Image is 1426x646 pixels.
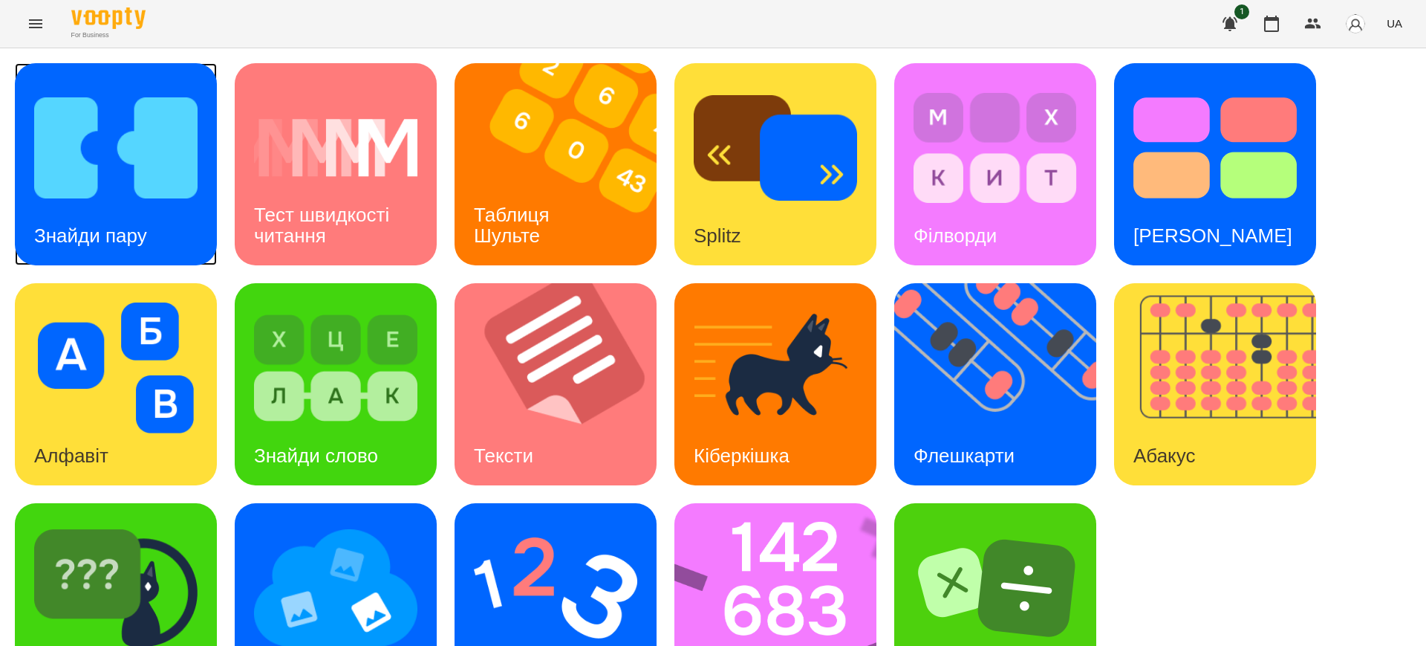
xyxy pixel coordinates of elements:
[914,225,997,247] h3: Філворди
[694,225,741,247] h3: Splitz
[674,63,876,265] a: SplitzSplitz
[914,83,1077,213] img: Філворди
[34,225,147,247] h3: Знайди пару
[254,83,417,213] img: Тест швидкості читання
[15,283,217,485] a: АлфавітАлфавіт
[254,204,394,246] h3: Тест швидкості читання
[455,63,675,265] img: Таблиця Шульте
[455,63,657,265] a: Таблиця ШультеТаблиця Шульте
[1345,13,1366,34] img: avatar_s.png
[694,303,857,433] img: Кіберкішка
[1387,16,1402,31] span: UA
[1234,4,1249,19] span: 1
[1133,225,1292,247] h3: [PERSON_NAME]
[474,204,555,246] h3: Таблиця Шульте
[474,445,533,467] h3: Тексти
[894,283,1096,485] a: ФлешкартиФлешкарти
[34,445,108,467] h3: Алфавіт
[1381,10,1408,37] button: UA
[235,283,437,485] a: Знайди словоЗнайди слово
[694,83,857,213] img: Splitz
[674,283,876,485] a: КіберкішкаКіберкішка
[914,445,1015,467] h3: Флешкарти
[235,63,437,265] a: Тест швидкості читанняТест швидкості читання
[254,303,417,433] img: Знайди слово
[34,83,198,213] img: Знайди пару
[455,283,657,485] a: ТекстиТексти
[254,445,378,467] h3: Знайди слово
[1114,283,1316,485] a: АбакусАбакус
[1114,63,1316,265] a: Тест Струпа[PERSON_NAME]
[34,303,198,433] img: Алфавіт
[1133,83,1297,213] img: Тест Струпа
[455,283,675,485] img: Тексти
[694,445,789,467] h3: Кіберкішка
[894,63,1096,265] a: ФілвордиФілворди
[1114,283,1335,485] img: Абакус
[15,63,217,265] a: Знайди паруЗнайди пару
[1133,445,1195,467] h3: Абакус
[894,283,1115,485] img: Флешкарти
